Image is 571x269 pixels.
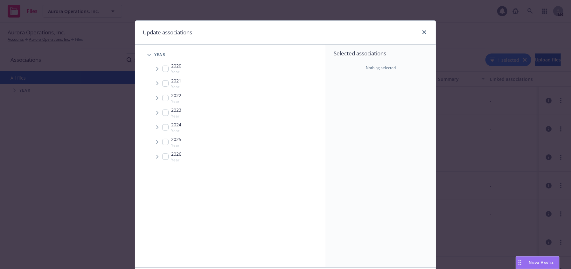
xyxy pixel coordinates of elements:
span: Selected associations [334,50,428,57]
div: Drag to move [516,257,524,269]
button: Nova Assist [516,256,560,269]
span: 2021 [171,77,181,84]
span: 2020 [171,62,181,69]
span: 2025 [171,136,181,143]
div: Tree Example [135,48,326,164]
span: 2023 [171,107,181,113]
span: 2022 [171,92,181,99]
span: Nova Assist [529,260,554,265]
span: Year [154,53,165,57]
span: Year [171,157,181,163]
h1: Update associations [143,28,192,37]
span: Year [171,143,181,148]
span: Year [171,113,181,119]
span: 2024 [171,121,181,128]
span: Nothing selected [366,65,396,71]
a: close [421,28,428,36]
span: Year [171,69,181,74]
span: Year [171,84,181,89]
span: 2026 [171,151,181,157]
span: Year [171,99,181,104]
span: Year [171,128,181,133]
